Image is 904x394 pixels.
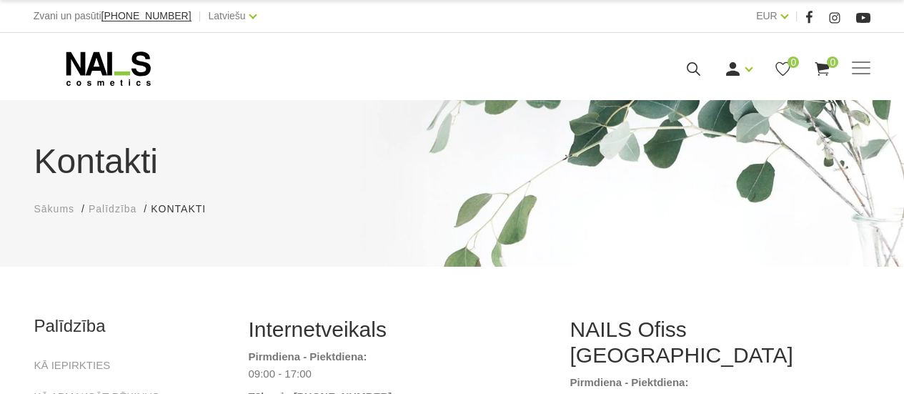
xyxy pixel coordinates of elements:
[34,317,227,335] h2: Palīdzība
[827,56,838,68] span: 0
[788,56,799,68] span: 0
[34,203,75,215] span: Sākums
[249,317,549,343] h2: Internetveikals
[151,202,220,217] li: Kontakti
[209,7,246,24] a: Latviešu
[34,202,75,217] a: Sākums
[34,7,192,25] div: Zvani un pasūti
[756,7,778,24] a: EUR
[199,7,202,25] span: |
[570,317,870,368] h2: NAILS Ofiss [GEOGRAPHIC_DATA]
[774,60,792,78] a: 0
[570,376,689,388] strong: Pirmdiena - Piektdiena:
[101,11,192,21] a: [PHONE_NUMBER]
[813,60,831,78] a: 0
[795,7,798,25] span: |
[249,350,367,363] strong: Pirmdiena - Piektdiena:
[249,365,549,383] dd: 09:00 - 17:00
[34,357,111,374] a: KĀ IEPIRKTIES
[89,202,136,217] a: Palīdzība
[89,203,136,215] span: Palīdzība
[101,10,192,21] span: [PHONE_NUMBER]
[34,136,870,187] h1: Kontakti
